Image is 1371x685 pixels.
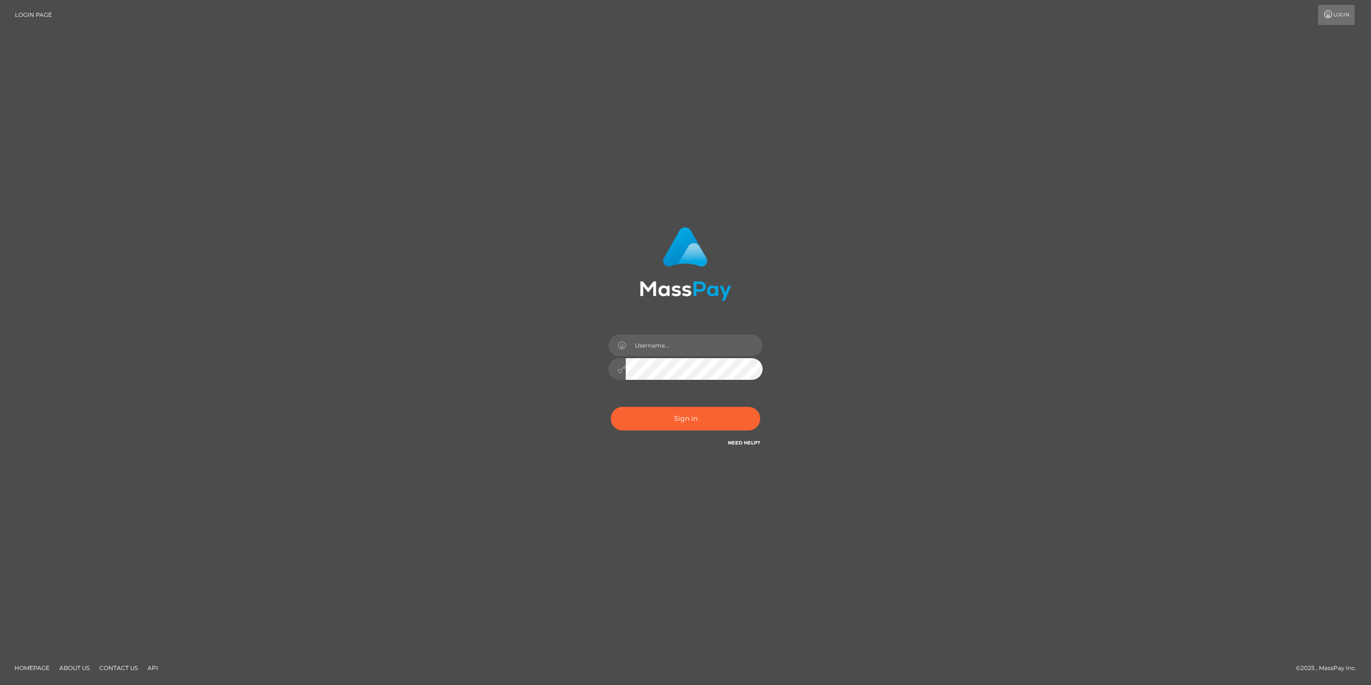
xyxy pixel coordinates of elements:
a: Need Help? [728,440,760,446]
a: Login Page [15,5,52,25]
a: Login [1318,5,1355,25]
input: Username... [626,335,763,356]
div: © 2025 , MassPay Inc. [1296,663,1364,673]
button: Sign in [611,407,760,430]
a: Homepage [11,660,54,675]
a: About Us [55,660,94,675]
a: Contact Us [95,660,142,675]
img: MassPay Login [640,227,731,301]
a: API [144,660,162,675]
